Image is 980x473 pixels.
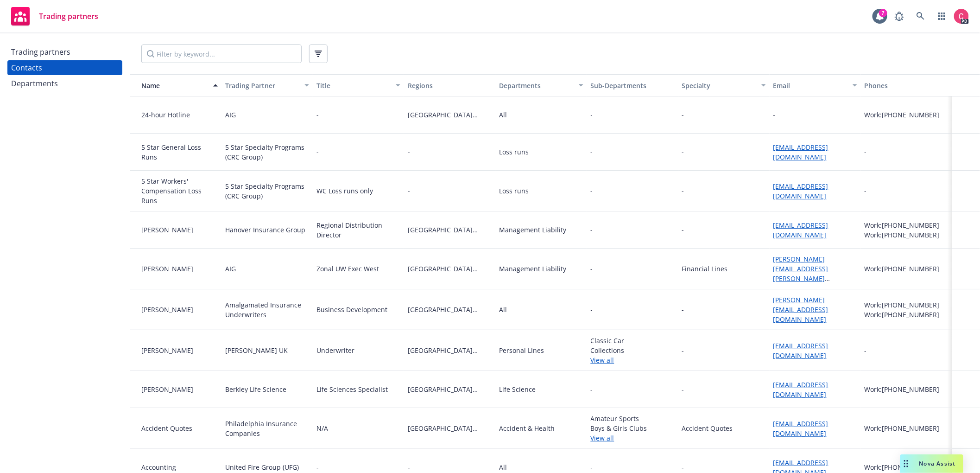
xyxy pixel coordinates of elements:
[682,110,684,120] div: -
[225,345,288,355] div: [PERSON_NAME] UK
[141,345,218,355] div: [PERSON_NAME]
[591,264,593,274] span: -
[591,186,593,196] span: -
[141,423,218,433] div: Accident Quotes
[39,13,98,20] span: Trading partners
[682,81,756,90] div: Specialty
[682,186,684,196] div: -
[225,142,309,162] div: 5 Star Specialty Programs (CRC Group)
[408,110,492,120] span: [GEOGRAPHIC_DATA][US_STATE]
[499,81,573,90] div: Departments
[865,186,867,196] div: -
[225,110,236,120] div: AIG
[591,423,675,433] span: Boys & Girls Clubs
[865,310,948,320] div: Work: [PHONE_NUMBER]
[11,60,42,75] div: Contacts
[141,110,218,120] div: 24-hour Hotline
[225,462,299,472] div: United Fire Group (UFG)
[879,9,887,17] div: 7
[933,7,951,26] a: Switch app
[773,380,828,399] a: [EMAIL_ADDRESS][DOMAIN_NAME]
[316,110,319,120] div: -
[316,186,373,196] div: WC Loss runs only
[7,60,122,75] a: Contacts
[773,143,828,161] a: [EMAIL_ADDRESS][DOMAIN_NAME]
[773,419,828,438] a: [EMAIL_ADDRESS][DOMAIN_NAME]
[316,264,379,274] div: Zonal UW Exec West
[591,345,675,355] span: Collections
[225,300,309,320] div: Amalgamated Insurance Underwriters
[682,305,684,314] div: -
[865,220,948,230] div: Work: [PHONE_NUMBER]
[130,74,221,96] button: Name
[499,384,536,394] div: Life Science
[141,45,302,63] input: Filter by keyword...
[682,423,733,433] div: Accident Quotes
[591,336,675,345] span: Classic Car
[865,462,948,472] div: Work: [PHONE_NUMBER]
[865,300,948,310] div: Work: [PHONE_NUMBER]
[682,345,684,355] div: -
[408,147,492,157] span: -
[225,419,309,438] div: Philadelphia Insurance Companies
[141,142,218,162] div: 5 Star General Loss Runs
[682,225,684,235] div: -
[865,147,867,157] div: -
[408,384,492,394] span: [GEOGRAPHIC_DATA][US_STATE]
[865,345,867,355] div: -
[678,74,770,96] button: Specialty
[225,181,309,201] div: 5 Star Specialty Programs (CRC Group)
[404,74,495,96] button: Regions
[499,345,544,355] div: Personal Lines
[773,81,847,90] div: Email
[225,264,236,274] div: AIG
[865,81,948,90] div: Phones
[408,81,492,90] div: Regions
[408,345,492,355] span: [GEOGRAPHIC_DATA][US_STATE]
[134,81,208,90] div: Name
[591,81,675,90] div: Sub-Departments
[591,384,593,394] span: -
[770,74,861,96] button: Email
[591,355,675,365] a: View all
[865,110,948,120] div: Work: [PHONE_NUMBER]
[587,74,678,96] button: Sub-Departments
[225,384,286,394] div: Berkley Life Science
[861,74,952,96] button: Phones
[773,341,828,360] a: [EMAIL_ADDRESS][DOMAIN_NAME]
[141,384,218,394] div: [PERSON_NAME]
[499,423,555,433] div: Accident & Health
[682,147,684,157] div: -
[316,384,388,394] div: Life Sciences Specialist
[911,7,930,26] a: Search
[499,264,566,274] div: Management Liability
[591,110,675,120] span: -
[11,76,58,91] div: Departments
[408,423,492,433] span: [GEOGRAPHIC_DATA][US_STATE]
[141,225,218,235] div: [PERSON_NAME]
[499,462,507,472] div: All
[313,74,404,96] button: Title
[499,225,566,235] div: Management Liability
[682,264,728,274] div: Financial Lines
[591,433,675,443] a: View all
[900,454,912,473] div: Drag to move
[499,186,529,196] div: Loss runs
[141,305,218,314] div: [PERSON_NAME]
[408,462,492,472] span: -
[7,76,122,91] a: Departments
[919,460,956,467] span: Nova Assist
[141,176,218,205] div: 5 Star Workers' Compensation Loss Runs
[900,454,963,473] button: Nova Assist
[316,462,319,472] div: -
[682,462,684,472] div: -
[408,264,492,274] span: [GEOGRAPHIC_DATA][US_STATE]
[865,384,948,394] div: Work: [PHONE_NUMBER]
[773,221,828,239] a: [EMAIL_ADDRESS][DOMAIN_NAME]
[316,81,390,90] div: Title
[865,423,948,433] div: Work: [PHONE_NUMBER]
[316,345,354,355] div: Underwriter
[591,414,675,423] span: Amateur Sports
[591,305,675,314] span: -
[591,462,675,472] span: -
